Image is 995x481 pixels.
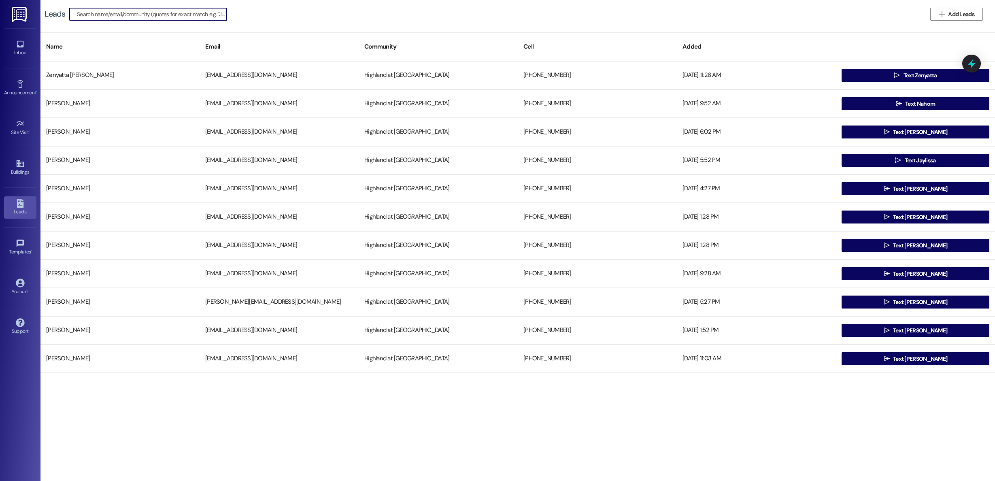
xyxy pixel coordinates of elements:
[677,67,836,83] div: [DATE] 11:28 AM
[893,298,947,306] span: Text [PERSON_NAME]
[29,128,30,134] span: •
[40,152,200,168] div: [PERSON_NAME]
[40,237,200,253] div: [PERSON_NAME]
[884,214,890,220] i: 
[518,266,677,282] div: [PHONE_NUMBER]
[842,324,989,337] button: Text [PERSON_NAME]
[40,266,200,282] div: [PERSON_NAME]
[200,37,359,57] div: Email
[40,294,200,310] div: [PERSON_NAME]
[893,241,947,250] span: Text [PERSON_NAME]
[518,181,677,197] div: [PHONE_NUMBER]
[40,322,200,338] div: [PERSON_NAME]
[359,351,518,367] div: Highland at [GEOGRAPHIC_DATA]
[930,8,983,21] button: Add Leads
[895,157,901,164] i: 
[359,209,518,225] div: Highland at [GEOGRAPHIC_DATA]
[359,294,518,310] div: Highland at [GEOGRAPHIC_DATA]
[677,294,836,310] div: [DATE] 5:27 PM
[677,266,836,282] div: [DATE] 9:28 AM
[359,152,518,168] div: Highland at [GEOGRAPHIC_DATA]
[200,294,359,310] div: [PERSON_NAME][EMAIL_ADDRESS][DOMAIN_NAME]
[893,213,947,221] span: Text [PERSON_NAME]
[677,96,836,112] div: [DATE] 9:52 AM
[200,67,359,83] div: [EMAIL_ADDRESS][DOMAIN_NAME]
[40,209,200,225] div: [PERSON_NAME]
[842,69,989,82] button: Text Zenyatta
[905,100,935,108] span: Text Nahom
[200,266,359,282] div: [EMAIL_ADDRESS][DOMAIN_NAME]
[200,124,359,140] div: [EMAIL_ADDRESS][DOMAIN_NAME]
[40,67,200,83] div: Zenyatta [PERSON_NAME]
[518,351,677,367] div: [PHONE_NUMBER]
[359,37,518,57] div: Community
[77,9,227,20] input: Search name/email/community (quotes for exact match e.g. "John Smith")
[884,270,890,277] i: 
[359,96,518,112] div: Highland at [GEOGRAPHIC_DATA]
[12,7,28,22] img: ResiDesk Logo
[894,72,900,79] i: 
[518,124,677,140] div: [PHONE_NUMBER]
[200,237,359,253] div: [EMAIL_ADDRESS][DOMAIN_NAME]
[884,299,890,305] i: 
[4,276,36,298] a: Account
[677,124,836,140] div: [DATE] 6:02 PM
[884,185,890,192] i: 
[842,211,989,223] button: Text [PERSON_NAME]
[884,129,890,135] i: 
[4,117,36,139] a: Site Visit •
[948,10,974,19] span: Add Leads
[359,266,518,282] div: Highland at [GEOGRAPHIC_DATA]
[884,355,890,362] i: 
[893,355,947,363] span: Text [PERSON_NAME]
[518,37,677,57] div: Cell
[677,351,836,367] div: [DATE] 11:03 AM
[893,270,947,278] span: Text [PERSON_NAME]
[359,322,518,338] div: Highland at [GEOGRAPHIC_DATA]
[677,181,836,197] div: [DATE] 4:27 PM
[518,152,677,168] div: [PHONE_NUMBER]
[677,152,836,168] div: [DATE] 5:52 PM
[45,10,65,18] div: Leads
[677,37,836,57] div: Added
[31,248,32,253] span: •
[36,89,37,94] span: •
[518,96,677,112] div: [PHONE_NUMBER]
[677,322,836,338] div: [DATE] 1:52 PM
[842,154,989,167] button: Text Jaylissa
[904,71,937,80] span: Text Zenyatta
[518,67,677,83] div: [PHONE_NUMBER]
[200,96,359,112] div: [EMAIL_ADDRESS][DOMAIN_NAME]
[893,326,947,335] span: Text [PERSON_NAME]
[893,185,947,193] span: Text [PERSON_NAME]
[939,11,945,17] i: 
[842,126,989,138] button: Text [PERSON_NAME]
[200,351,359,367] div: [EMAIL_ADDRESS][DOMAIN_NAME]
[677,209,836,225] div: [DATE] 1:28 PM
[40,181,200,197] div: [PERSON_NAME]
[200,322,359,338] div: [EMAIL_ADDRESS][DOMAIN_NAME]
[842,352,989,365] button: Text [PERSON_NAME]
[842,97,989,110] button: Text Nahom
[518,322,677,338] div: [PHONE_NUMBER]
[893,128,947,136] span: Text [PERSON_NAME]
[4,37,36,59] a: Inbox
[359,124,518,140] div: Highland at [GEOGRAPHIC_DATA]
[200,152,359,168] div: [EMAIL_ADDRESS][DOMAIN_NAME]
[359,237,518,253] div: Highland at [GEOGRAPHIC_DATA]
[884,242,890,249] i: 
[842,296,989,309] button: Text [PERSON_NAME]
[518,294,677,310] div: [PHONE_NUMBER]
[359,181,518,197] div: Highland at [GEOGRAPHIC_DATA]
[842,267,989,280] button: Text [PERSON_NAME]
[40,351,200,367] div: [PERSON_NAME]
[905,156,936,165] span: Text Jaylissa
[896,100,902,107] i: 
[518,237,677,253] div: [PHONE_NUMBER]
[884,327,890,334] i: 
[4,316,36,338] a: Support
[842,182,989,195] button: Text [PERSON_NAME]
[842,239,989,252] button: Text [PERSON_NAME]
[4,157,36,179] a: Buildings
[518,209,677,225] div: [PHONE_NUMBER]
